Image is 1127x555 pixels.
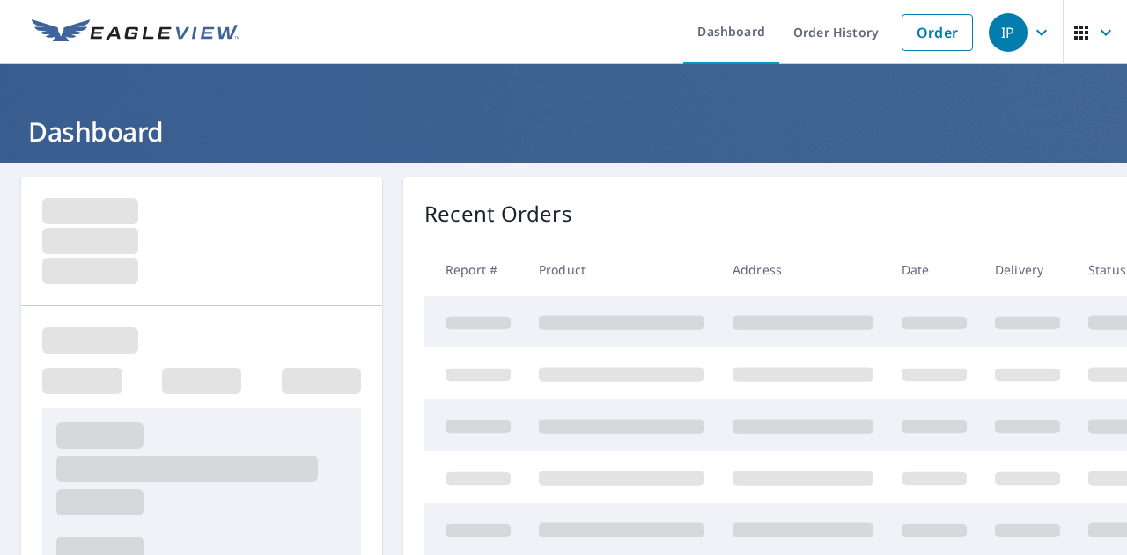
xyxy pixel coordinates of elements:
p: Recent Orders [424,198,572,230]
img: EV Logo [32,19,239,46]
th: Product [525,244,718,296]
h1: Dashboard [21,113,1106,150]
div: IP [989,13,1028,52]
th: Delivery [981,244,1074,296]
a: Order [902,14,973,51]
th: Report # [424,244,525,296]
th: Address [718,244,888,296]
th: Date [888,244,981,296]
